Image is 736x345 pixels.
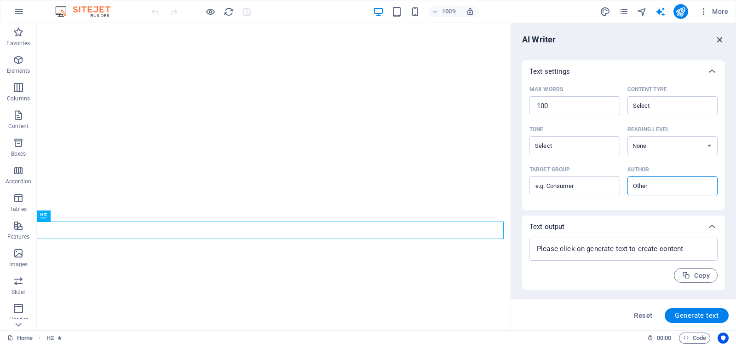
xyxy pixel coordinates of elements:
[7,233,29,240] p: Features
[11,288,26,296] p: Slider
[630,179,700,193] input: AuthorClear
[522,34,556,45] h6: AI Writer
[57,335,62,340] i: Element contains an animation
[711,182,714,186] button: Clear
[529,166,570,173] p: Target group
[618,6,629,17] button: pages
[9,316,28,323] p: Header
[657,333,671,344] span: 00 00
[600,6,611,17] button: design
[10,205,27,213] p: Tables
[637,6,647,17] i: Navigator
[46,333,54,344] span: Click to select. Double-click to edit
[630,99,700,112] input: Content typeClear
[466,7,474,16] i: On resize automatically adjust zoom level to fit chosen device.
[637,6,648,17] button: navigator
[529,126,543,133] p: Tone
[522,60,725,82] div: Text settings
[529,97,620,115] input: Max words
[6,178,31,185] p: Accordion
[675,6,686,17] i: Publish
[46,333,62,344] nav: breadcrumb
[529,86,563,93] p: Max words
[522,216,725,238] div: Text output
[655,6,666,17] button: text_generator
[627,136,718,155] select: Reading level
[618,6,629,17] i: Pages (Ctrl+Alt+S)
[663,334,665,341] span: :
[37,23,511,330] iframe: To enrich screen reader interactions, please activate Accessibility in Grammarly extension settings
[522,82,725,210] div: Text settings
[600,6,610,17] i: Design (Ctrl+Alt+Y)
[627,166,650,173] p: Author
[682,271,710,280] span: Copy
[532,139,602,152] input: ToneClear
[699,7,728,16] span: More
[8,123,29,130] p: Content
[674,268,718,283] button: Copy
[696,4,732,19] button: More
[11,150,26,158] p: Boxes
[7,67,30,75] p: Elements
[647,333,672,344] h6: Session time
[655,6,666,17] i: AI Writer
[627,86,667,93] p: Content type
[718,333,729,344] button: Usercentrics
[683,333,706,344] span: Code
[673,4,688,19] button: publish
[7,95,30,102] p: Columns
[6,40,30,47] p: Favorites
[529,179,620,193] input: Target group
[9,261,28,268] p: Images
[529,222,565,231] p: Text output
[522,238,725,290] div: Text output
[627,126,669,133] p: Reading level
[679,333,710,344] button: Code
[529,67,570,76] p: Text settings
[7,333,33,344] a: Click to cancel selection. Double-click to open Pages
